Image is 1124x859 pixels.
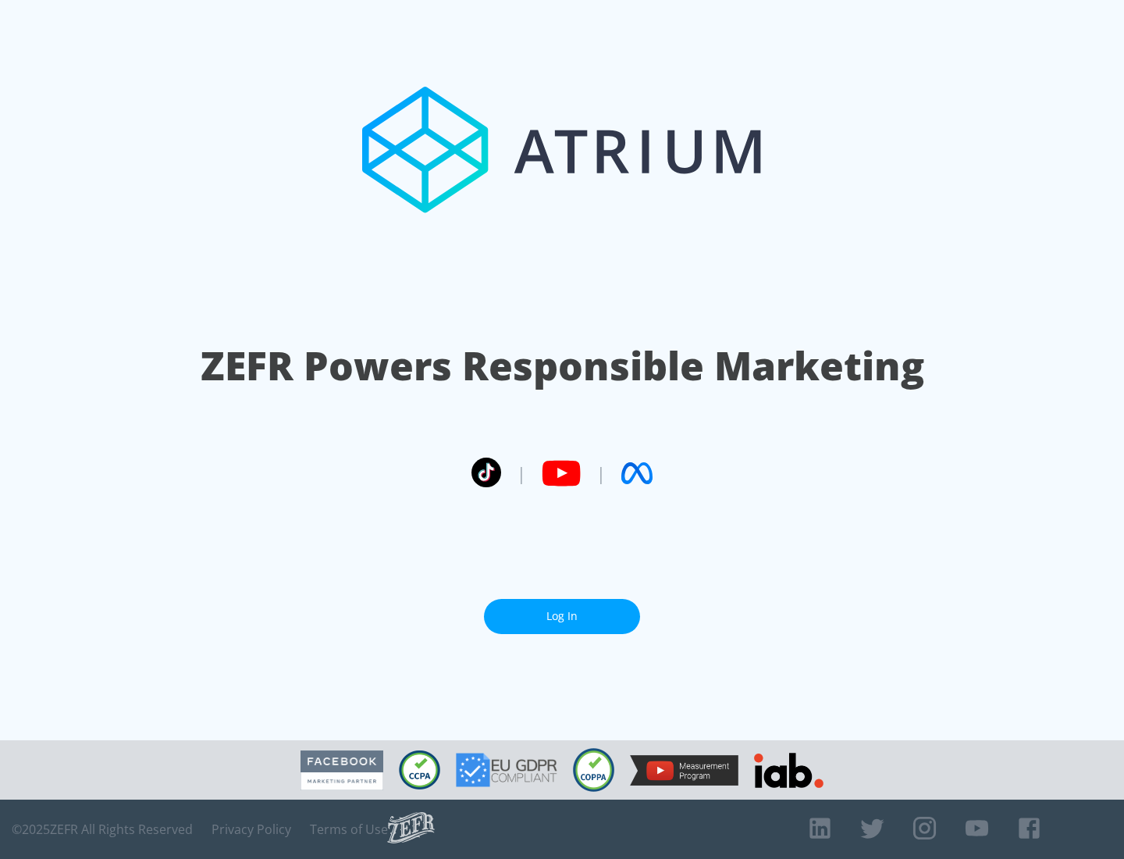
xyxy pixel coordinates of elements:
h1: ZEFR Powers Responsible Marketing [201,339,924,393]
img: GDPR Compliant [456,753,557,787]
img: COPPA Compliant [573,748,614,792]
span: © 2025 ZEFR All Rights Reserved [12,822,193,837]
img: IAB [754,753,823,788]
a: Log In [484,599,640,634]
img: YouTube Measurement Program [630,755,738,786]
img: Facebook Marketing Partner [301,750,383,790]
span: | [517,462,526,485]
img: CCPA Compliant [399,750,440,789]
span: | [596,462,606,485]
a: Terms of Use [310,822,388,837]
a: Privacy Policy [212,822,291,837]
